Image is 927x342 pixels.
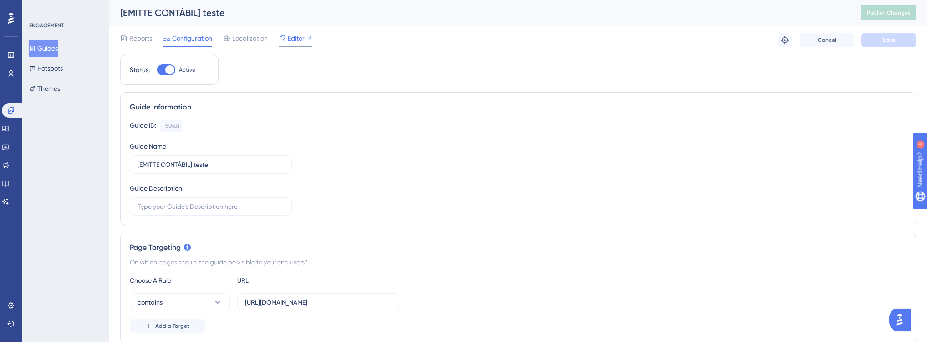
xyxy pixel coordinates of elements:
div: On which pages should the guide be visible to your end users? [130,257,907,268]
button: Themes [29,80,60,97]
button: contains [130,293,230,311]
div: Page Targeting [130,242,907,253]
button: Hotspots [29,60,63,77]
div: URL [237,275,337,286]
div: Guide Description [130,183,182,194]
span: Reports [129,33,152,44]
span: Cancel [818,36,836,44]
div: Choose A Rule [130,275,230,286]
div: Status: [130,64,150,75]
span: Localization [232,33,268,44]
span: Publish Changes [867,9,911,16]
div: Guide Name [130,141,166,152]
span: Need Help? [21,2,57,13]
span: Add a Target [155,322,189,330]
button: Guides [29,40,58,57]
div: Guide Information [130,102,907,113]
div: [EMITTE CONTÁBIL] teste [120,6,839,19]
iframe: UserGuiding AI Assistant Launcher [889,306,916,333]
span: Save [882,36,895,44]
button: Add a Target [130,319,205,333]
div: Guide ID: [130,120,156,132]
input: Type your Guide’s Name here [138,160,284,170]
button: Cancel [800,33,854,47]
button: Publish Changes [861,5,916,20]
div: 150631 [164,122,179,130]
span: contains [138,297,163,308]
div: ENGAGEMENT [29,22,64,29]
input: yourwebsite.com/path [245,297,392,307]
div: 4 [63,5,66,12]
span: Active [179,66,195,73]
input: Type your Guide’s Description here [138,202,284,212]
span: Editor [288,33,305,44]
button: Save [861,33,916,47]
span: Configuration [172,33,212,44]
